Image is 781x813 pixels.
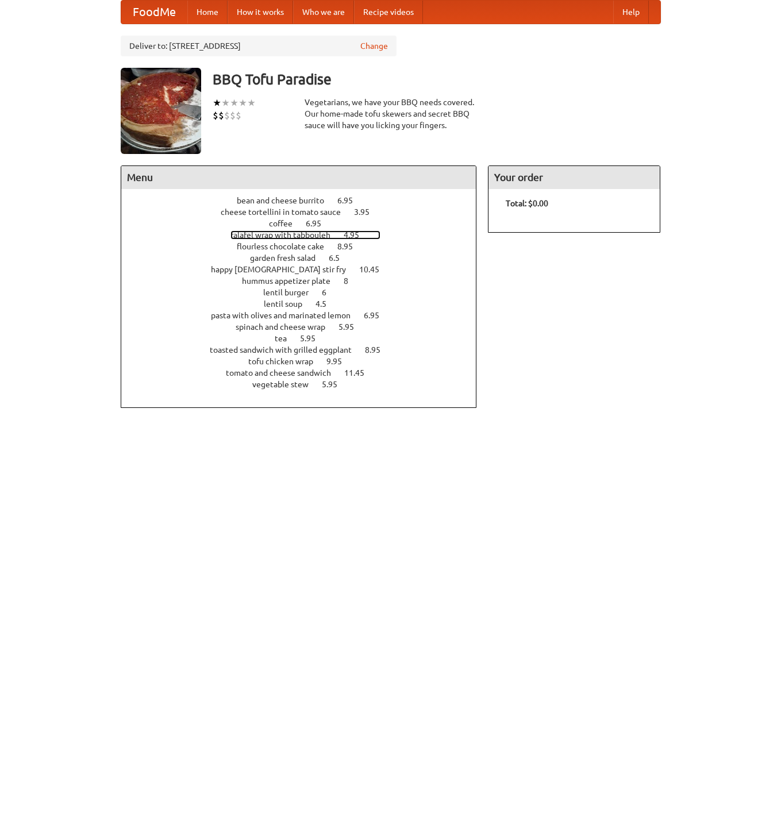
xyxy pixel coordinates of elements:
span: happy [DEMOGRAPHIC_DATA] stir fry [211,265,357,274]
span: 8.95 [337,242,364,251]
a: Who we are [293,1,354,24]
a: falafel wrap with tabbouleh 4.95 [230,230,380,240]
li: $ [224,109,230,122]
span: lentil burger [263,288,320,297]
a: How it works [228,1,293,24]
span: garden fresh salad [250,253,327,263]
span: 4.95 [344,230,371,240]
span: 5.95 [338,322,366,332]
span: vegetable stew [252,380,320,389]
a: tea 5.95 [275,334,337,343]
div: Vegetarians, we have your BBQ needs covered. Our home-made tofu skewers and secret BBQ sauce will... [305,97,477,131]
span: 3.95 [354,207,381,217]
h4: Your order [488,166,660,189]
span: toasted sandwich with grilled eggplant [210,345,363,355]
span: 5.95 [300,334,327,343]
span: 5.95 [322,380,349,389]
span: tofu chicken wrap [248,357,325,366]
li: $ [218,109,224,122]
a: Home [187,1,228,24]
a: flourless chocolate cake 8.95 [237,242,374,251]
a: toasted sandwich with grilled eggplant 8.95 [210,345,402,355]
a: Recipe videos [354,1,423,24]
a: lentil burger 6 [263,288,348,297]
span: pasta with olives and marinated lemon [211,311,362,320]
a: spinach and cheese wrap 5.95 [236,322,375,332]
a: lentil soup 4.5 [264,299,348,309]
span: spinach and cheese wrap [236,322,337,332]
li: $ [213,109,218,122]
span: tomato and cheese sandwich [226,368,343,377]
li: $ [236,109,241,122]
span: 11.45 [344,368,376,377]
span: 8 [344,276,360,286]
a: tofu chicken wrap 9.95 [248,357,363,366]
img: angular.jpg [121,68,201,154]
span: 9.95 [326,357,353,366]
span: flourless chocolate cake [237,242,336,251]
span: tea [275,334,298,343]
span: 6.95 [337,196,364,205]
a: cheese tortellini in tomato sauce 3.95 [221,207,391,217]
a: bean and cheese burrito 6.95 [237,196,374,205]
b: Total: $0.00 [506,199,548,208]
span: falafel wrap with tabbouleh [230,230,342,240]
span: bean and cheese burrito [237,196,336,205]
span: 6 [322,288,338,297]
span: coffee [269,219,304,228]
li: ★ [238,97,247,109]
li: ★ [221,97,230,109]
span: 10.45 [359,265,391,274]
span: 4.5 [316,299,338,309]
a: Change [360,40,388,52]
li: ★ [247,97,256,109]
h3: BBQ Tofu Paradise [213,68,661,91]
div: Deliver to: [STREET_ADDRESS] [121,36,397,56]
a: vegetable stew 5.95 [252,380,359,389]
li: $ [230,109,236,122]
a: hummus appetizer plate 8 [242,276,370,286]
a: pasta with olives and marinated lemon 6.95 [211,311,401,320]
h4: Menu [121,166,476,189]
a: garden fresh salad 6.5 [250,253,361,263]
span: 6.95 [306,219,333,228]
span: 6.5 [329,253,351,263]
li: ★ [230,97,238,109]
li: ★ [213,97,221,109]
a: Help [613,1,649,24]
span: hummus appetizer plate [242,276,342,286]
a: coffee 6.95 [269,219,343,228]
span: 8.95 [365,345,392,355]
a: tomato and cheese sandwich 11.45 [226,368,386,377]
a: happy [DEMOGRAPHIC_DATA] stir fry 10.45 [211,265,401,274]
span: cheese tortellini in tomato sauce [221,207,352,217]
span: 6.95 [364,311,391,320]
span: lentil soup [264,299,314,309]
a: FoodMe [121,1,187,24]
